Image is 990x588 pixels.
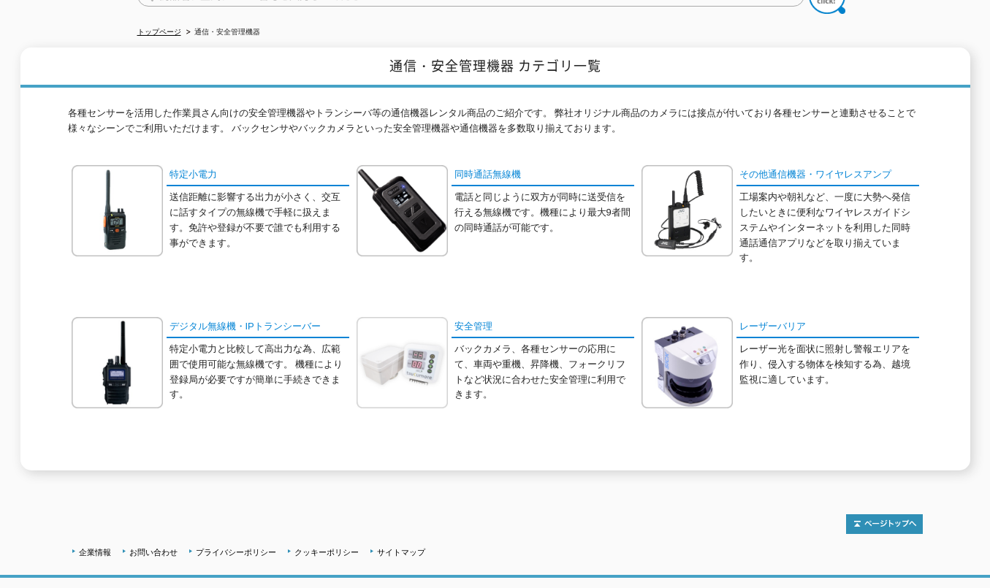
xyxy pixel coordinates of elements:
[167,165,349,186] a: 特定小電力
[454,342,634,402] p: バックカメラ、各種センサーの応用にて、車両や重機、昇降機、フォークリフトなど状況に合わせた安全管理に利用できます。
[196,548,276,557] a: プライバシーポリシー
[641,317,733,408] img: レーザーバリア
[137,28,181,36] a: トップページ
[736,317,919,338] a: レーザーバリア
[68,106,923,144] p: 各種センサーを活用した作業員さん向けの安全管理機器やトランシーバ等の通信機器レンタル商品のご紹介です。 弊社オリジナル商品のカメラには接点が付いており各種センサーと連動させることで様々なシーンで...
[357,165,448,256] img: 同時通話無線機
[79,548,111,557] a: 企業情報
[294,548,359,557] a: クッキーポリシー
[167,317,349,338] a: デジタル無線機・IPトランシーバー
[641,165,733,256] img: その他通信機器・ワイヤレスアンプ
[72,165,163,256] img: 特定小電力
[170,190,349,251] p: 送信距離に影響する出力が小さく、交互に話すタイプの無線機で手軽に扱えます。免許や登録が不要で誰でも利用する事ができます。
[170,342,349,402] p: 特定小電力と比較して高出力な為、広範囲で使用可能な無線機です。 機種により登録局が必要ですが簡単に手続きできます。
[452,317,634,338] a: 安全管理
[846,514,923,534] img: トップページへ
[736,165,919,186] a: その他通信機器・ワイヤレスアンプ
[129,548,178,557] a: お問い合わせ
[377,548,425,557] a: サイトマップ
[739,190,919,266] p: 工場案内や朝礼など、一度に大勢へ発信したいときに便利なワイヤレスガイドシステムやインターネットを利用した同時通話通信アプリなどを取り揃えています。
[454,190,634,235] p: 電話と同じように双方が同時に送受信を行える無線機です。機種により最大9者間の同時通話が可能です。
[20,47,970,88] h1: 通信・安全管理機器 カテゴリ一覧
[357,317,448,408] img: 安全管理
[72,317,163,408] img: デジタル無線機・IPトランシーバー
[452,165,634,186] a: 同時通話無線機
[739,342,919,387] p: レーザー光を面状に照射し警報エリアを作り、侵入する物体を検知する為、越境監視に適しています。
[183,25,260,40] li: 通信・安全管理機器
